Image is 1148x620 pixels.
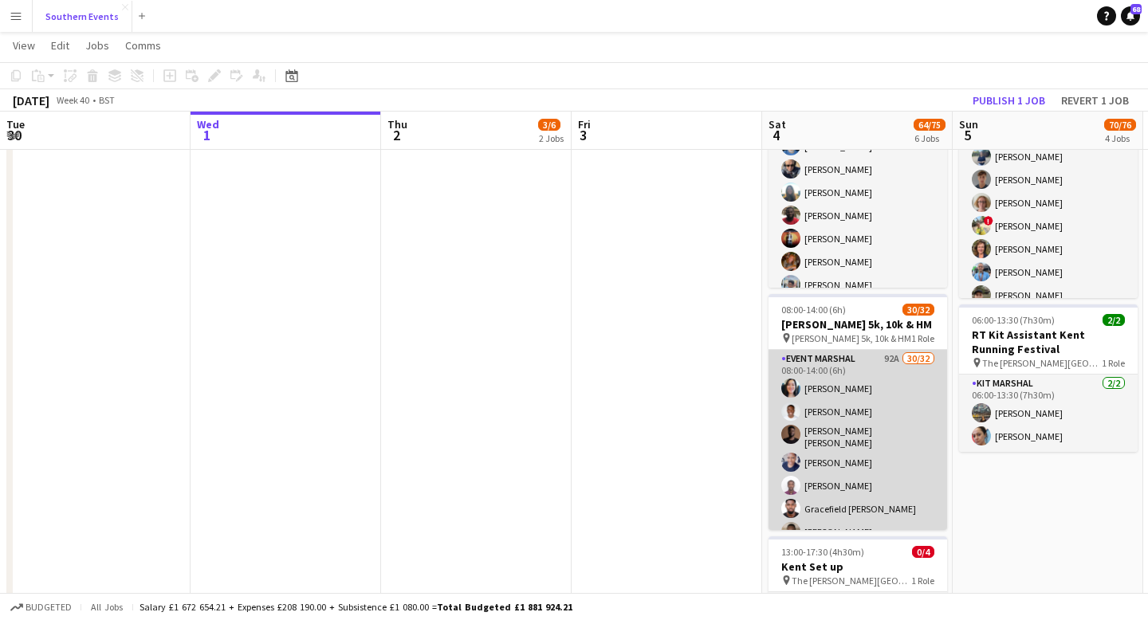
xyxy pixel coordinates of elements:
span: Tue [6,117,25,131]
div: 4 Jobs [1105,132,1135,144]
span: 30/32 [902,304,934,316]
span: Comms [125,38,161,53]
span: 1 Role [911,575,934,587]
span: ! [984,216,993,226]
span: Sun [959,117,978,131]
span: The [PERSON_NAME][GEOGRAPHIC_DATA] [982,357,1102,369]
span: 13:00-17:30 (4h30m) [781,546,864,558]
h3: [PERSON_NAME] 5k, 10k & HM [769,317,947,332]
span: Budgeted [26,602,72,613]
span: Thu [387,117,407,131]
a: View [6,35,41,56]
span: Jobs [85,38,109,53]
div: BST [99,94,115,106]
span: Fri [578,117,591,131]
span: 70/76 [1104,119,1136,131]
div: 6 Jobs [914,132,945,144]
button: Publish 1 job [966,90,1052,111]
div: 2 Jobs [539,132,564,144]
span: Edit [51,38,69,53]
span: Sat [769,117,786,131]
span: 0/4 [912,546,934,558]
span: 2/2 [1103,314,1125,326]
a: 68 [1121,6,1140,26]
app-job-card: 06:00-10:30 (4h30m)45/51Guildford 10k [GEOGRAPHIC_DATA]1 RoleEvent Staff 20251A45/5106:00-10:30 (... [959,62,1138,298]
app-job-card: 06:00-13:30 (7h30m)2/2RT Kit Assistant Kent Running Festival The [PERSON_NAME][GEOGRAPHIC_DATA]1 ... [959,304,1138,452]
h3: Kent Set up [769,559,947,574]
app-card-role: Kit Marshal2/206:00-13:30 (7h30m)[PERSON_NAME][PERSON_NAME] [959,375,1138,452]
a: Jobs [79,35,116,56]
span: 3 [576,126,591,144]
span: 3/6 [538,119,560,131]
span: 2 [385,126,407,144]
span: 30 [4,126,25,144]
app-job-card: 08:00-15:00 (7h)15/15Corporate - Slow (Horses) 5k [GEOGRAPHIC_DATA], [GEOGRAPHIC_DATA]1 RoleEvent... [769,52,947,288]
h3: RT Kit Assistant Kent Running Festival [959,328,1138,356]
span: Total Budgeted £1 881 924.21 [437,601,572,613]
span: 4 [766,126,786,144]
span: 64/75 [914,119,946,131]
span: 1 Role [1102,357,1125,369]
a: Edit [45,35,76,56]
span: Week 40 [53,94,92,106]
span: View [13,38,35,53]
span: 08:00-14:00 (6h) [781,304,846,316]
span: [PERSON_NAME] 5k, 10k & HM [792,332,911,344]
span: 06:00-13:30 (7h30m) [972,314,1055,326]
span: Wed [197,117,219,131]
span: 68 [1130,4,1142,14]
button: Revert 1 job [1055,90,1135,111]
a: Comms [119,35,167,56]
span: 1 [195,126,219,144]
app-job-card: 08:00-14:00 (6h)30/32[PERSON_NAME] 5k, 10k & HM [PERSON_NAME] 5k, 10k & HM1 RoleEvent Marshal92A3... [769,294,947,530]
span: All jobs [88,601,126,613]
span: The [PERSON_NAME][GEOGRAPHIC_DATA] [792,575,911,587]
div: Salary £1 672 654.21 + Expenses £208 190.00 + Subsistence £1 080.00 = [140,601,572,613]
button: Southern Events [33,1,132,32]
span: 5 [957,126,978,144]
div: [DATE] [13,92,49,108]
button: Budgeted [8,598,74,616]
span: 1 Role [911,332,934,344]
